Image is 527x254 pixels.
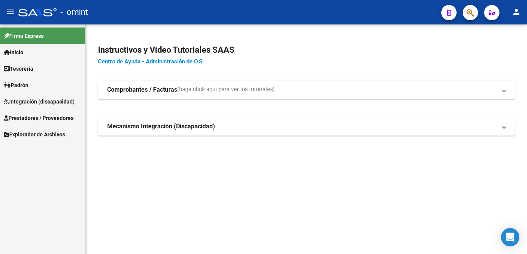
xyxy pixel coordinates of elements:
a: Centro de Ayuda - Administración de O.S. [98,58,204,65]
span: - omint [60,4,88,21]
strong: Comprobantes / Facturas [107,86,177,94]
span: Prestadores / Proveedores [4,114,73,122]
span: Explorador de Archivos [4,130,65,139]
div: Open Intercom Messenger [501,228,519,246]
strong: Mecanismo Integración (Discapacidad) [107,122,215,131]
span: Tesorería [4,65,33,73]
mat-icon: menu [6,7,15,16]
span: Firma Express [4,32,44,40]
mat-icon: person [512,7,521,16]
h2: Instructivos y Video Tutoriales SAAS [98,43,515,57]
span: Inicio [4,48,23,57]
span: Padrón [4,81,28,89]
span: (haga click aquí para ver los tutoriales) [177,86,275,94]
mat-expansion-panel-header: Mecanismo Integración (Discapacidad) [98,117,515,136]
mat-expansion-panel-header: Comprobantes / Facturas(haga click aquí para ver los tutoriales) [98,81,515,99]
span: Integración (discapacidad) [4,97,75,106]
